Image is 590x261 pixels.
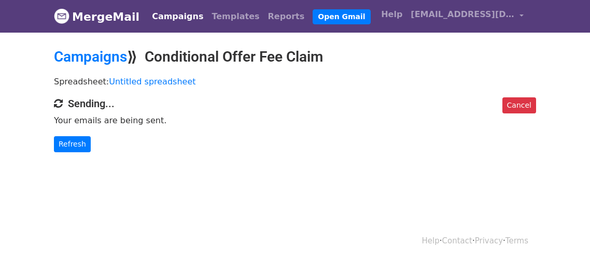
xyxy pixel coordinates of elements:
a: Campaigns [148,6,207,27]
h2: ⟫ Conditional Offer Fee Claim [54,48,536,66]
a: Open Gmail [313,9,370,24]
a: Templates [207,6,263,27]
a: Refresh [54,136,91,152]
a: MergeMail [54,6,139,27]
a: [EMAIL_ADDRESS][DOMAIN_NAME] [406,4,528,28]
a: Help [422,236,440,245]
p: Spreadsheet: [54,76,536,87]
p: Your emails are being sent. [54,115,536,126]
a: Cancel [502,97,536,113]
a: Help [377,4,406,25]
a: Privacy [475,236,503,245]
iframe: Chat Widget [538,211,590,261]
a: Contact [442,236,472,245]
a: Terms [505,236,528,245]
a: Reports [264,6,309,27]
a: Campaigns [54,48,127,65]
span: [EMAIL_ADDRESS][DOMAIN_NAME] [411,8,514,21]
a: Untitled spreadsheet [109,77,195,86]
h4: Sending... [54,97,536,110]
img: MergeMail logo [54,8,69,24]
